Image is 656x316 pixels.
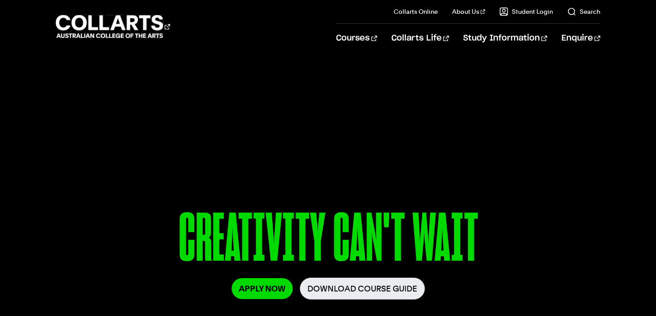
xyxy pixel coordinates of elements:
p: CREATIVITY CAN'T WAIT [62,204,594,278]
a: Study Information [463,24,547,53]
a: Enquire [561,24,600,53]
div: Go to homepage [56,14,170,39]
a: Search [567,7,600,16]
a: Download Course Guide [300,278,425,300]
a: Collarts Life [391,24,449,53]
a: Collarts Online [394,7,438,16]
a: Courses [336,24,377,53]
a: Apply Now [232,278,293,299]
a: About Us [452,7,485,16]
a: Student Login [499,7,553,16]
